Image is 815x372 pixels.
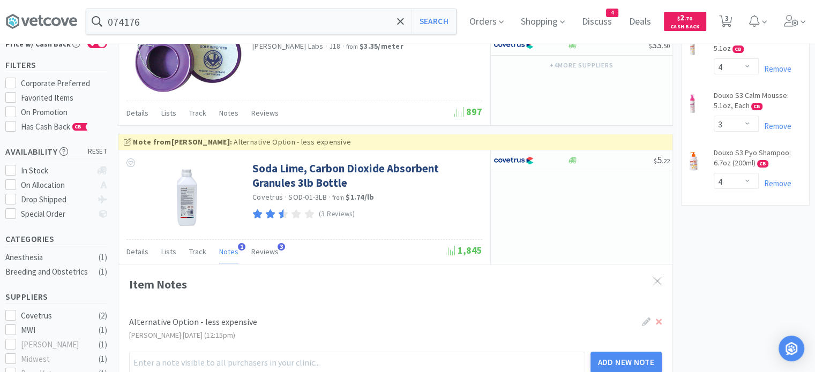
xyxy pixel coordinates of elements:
[758,161,768,167] span: CB
[654,157,657,165] span: $
[662,42,670,50] span: . 50
[662,157,670,165] span: . 22
[129,315,617,329] div: Alternative Option - less expensive
[625,17,655,27] a: Deals
[99,251,107,264] div: ( 1 )
[285,192,287,202] span: ·
[99,309,107,322] div: ( 2 )
[687,93,698,114] img: 2f9023b7eb4b48ce8d70a78b12871c0d_399017.png
[684,15,692,22] span: . 70
[21,353,87,366] div: Midwest
[759,64,791,74] a: Remove
[133,137,232,147] strong: Note from [PERSON_NAME] :
[5,146,107,158] h5: Availability
[5,233,107,245] h5: Categories
[544,58,619,73] button: +4more suppliers
[670,24,700,31] span: Cash Back
[219,108,238,118] span: Notes
[251,108,279,118] span: Reviews
[329,41,341,51] span: J18
[332,194,344,201] span: from
[88,146,108,157] span: reset
[759,121,791,131] a: Remove
[278,243,285,250] span: 3
[677,15,680,22] span: $
[752,103,762,110] span: CB
[129,275,662,294] div: Item Notes
[288,192,327,202] span: SOD-01-3LB
[21,208,92,221] div: Special Order
[714,33,804,58] a: DOUXO S3 PYO Mousse: 5.1oz CB
[189,247,206,256] span: Track
[21,164,92,177] div: In Stock
[664,7,706,36] a: $2.70Cash Back
[252,161,480,191] a: Soda Lime, Carbon Dioxide Absorbent Granules 3lb Bottle
[252,192,283,202] a: Covetrus
[649,39,670,51] span: 33
[412,9,456,34] button: Search
[5,265,92,278] div: Breeding and Obstetrics
[714,90,804,116] a: Douxo S3 Calm Mousse: 5.1oz, Each CB
[346,192,374,202] strong: $1.74 / lb
[124,136,667,148] div: Alternative Option - less expensive
[687,35,698,56] img: 1263bc74064b47028536218f682118f2_404048.png
[715,18,737,28] a: 3
[161,247,176,256] span: Lists
[5,251,92,264] div: Anesthesia
[161,108,176,118] span: Lists
[189,108,206,118] span: Track
[99,353,107,366] div: ( 1 )
[99,324,107,337] div: ( 1 )
[346,43,358,50] span: from
[454,105,482,118] span: 897
[129,330,235,340] span: [PERSON_NAME] · [DATE] (12:15pm)
[342,41,345,51] span: ·
[328,192,331,202] span: ·
[99,338,107,351] div: ( 1 )
[360,41,403,51] strong: $3.35 / meter
[126,108,148,118] span: Details
[714,148,804,173] a: Douxo S3 Pyo Shampoo: 6.7oz (200ml) CB
[126,247,148,256] span: Details
[21,92,108,104] div: Favorited Items
[21,338,87,351] div: [PERSON_NAME]
[252,41,324,51] a: [PERSON_NAME] Labs
[21,193,92,206] div: Drop Shipped
[21,309,87,322] div: Covetrus
[578,17,616,27] a: Discuss4
[446,244,482,256] span: 1,845
[21,77,108,90] div: Corporate Preferred
[21,179,92,192] div: On Allocation
[654,154,670,166] span: 5
[319,209,355,220] p: (3 Reviews)
[687,150,700,171] img: 0672c5f8764042648eb63ac31b5a8553_404042.png
[99,265,107,278] div: ( 1 )
[649,42,652,50] span: $
[21,106,108,119] div: On Promotion
[251,247,279,256] span: Reviews
[5,59,107,71] h5: Filters
[5,291,107,303] h5: Suppliers
[759,178,791,188] a: Remove
[238,243,245,250] span: 1
[607,9,618,17] span: 4
[86,9,456,34] input: Search by item, sku, manufacturer, ingredient, size...
[219,247,238,256] span: Notes
[733,46,743,52] span: CB
[139,161,237,231] img: 98b9c13998a749489e0da3f025c59449_546453.png
[779,336,804,361] div: Open Intercom Messenger
[5,39,82,48] div: Price w/ Cash Back
[73,124,84,130] span: CB
[494,153,534,169] img: 77fca1acd8b6420a9015268ca798ef17_1.png
[134,25,242,92] img: 9eff2e2d6b5e40d6b8b80386aacd99bb_99530.png
[325,41,327,51] span: ·
[21,122,88,132] span: Has Cash Back
[677,12,692,22] span: 2
[21,324,87,337] div: MWI
[494,37,534,53] img: 77fca1acd8b6420a9015268ca798ef17_1.png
